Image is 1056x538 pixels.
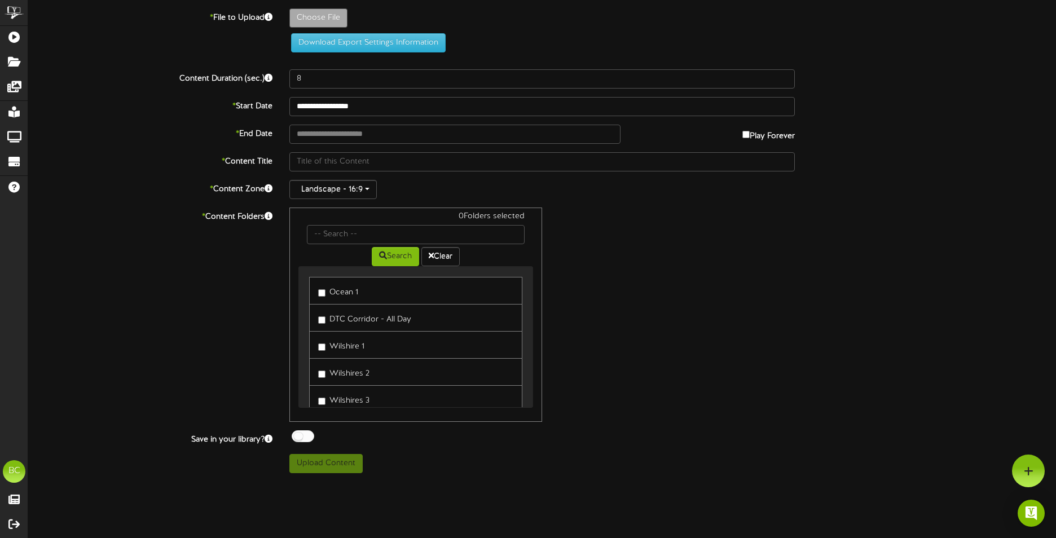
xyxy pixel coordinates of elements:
button: Landscape - 16:9 [289,180,377,199]
label: Ocean 1 [318,283,358,298]
button: Download Export Settings Information [291,33,446,52]
div: Open Intercom Messenger [1018,500,1045,527]
label: Wilshire 1 [318,337,364,352]
input: Play Forever [742,131,750,138]
label: Content Zone [20,180,281,195]
div: 0 Folders selected [298,211,533,225]
label: Content Folders [20,208,281,223]
label: Wilshires 2 [318,364,369,380]
label: DTC Corridor - All Day [318,310,411,325]
label: Play Forever [742,125,795,142]
label: Wilshires 3 [318,391,369,407]
button: Search [372,247,419,266]
input: Wilshires 3 [318,398,325,405]
a: Download Export Settings Information [285,38,446,47]
label: Start Date [20,97,281,112]
input: Ocean 1 [318,289,325,297]
label: File to Upload [20,8,281,24]
input: DTC Corridor - All Day [318,316,325,324]
label: Content Title [20,152,281,167]
button: Clear [421,247,460,266]
label: Save in your library? [20,430,281,446]
label: End Date [20,125,281,140]
input: Wilshire 1 [318,343,325,351]
input: Wilshires 2 [318,371,325,378]
button: Upload Content [289,454,363,473]
input: -- Search -- [307,225,525,244]
input: Title of this Content [289,152,795,171]
label: Content Duration (sec.) [20,69,281,85]
div: BC [3,460,25,483]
